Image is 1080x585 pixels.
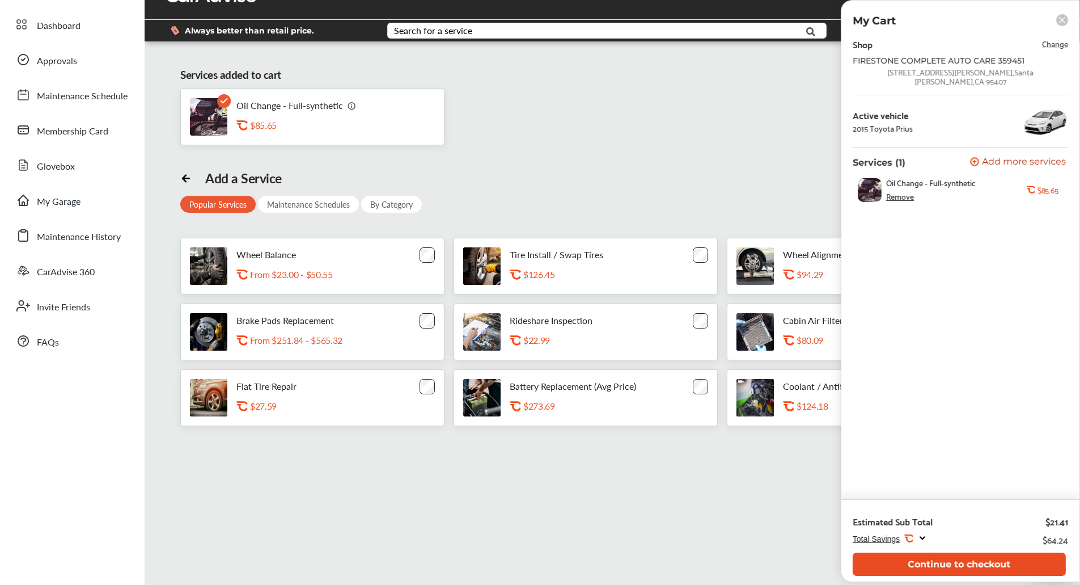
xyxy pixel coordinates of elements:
[797,269,910,280] div: $94.29
[853,68,1068,86] div: [STREET_ADDRESS][PERSON_NAME] , Santa [PERSON_NAME] , CA 95407
[180,196,256,213] div: Popular Services
[250,269,333,280] p: From $23.00 - $50.55
[853,157,905,168] p: Services (1)
[523,335,637,346] div: $22.99
[853,516,933,527] div: Estimated Sub Total
[853,535,900,544] span: Total Savings
[853,56,1034,65] div: FIRESTONE COMPLETE AUTO CARE 359451
[250,401,363,411] div: $27.59
[523,269,637,280] div: $126.45
[523,401,637,411] div: $273.69
[510,315,592,326] p: Rideshare Inspection
[190,98,227,136] img: oil-change-thumb.jpg
[736,247,774,285] img: wheel-alignment-thumb.jpg
[510,381,636,392] p: Battery Replacement (Avg Price)
[783,381,888,392] p: Coolant / Antifreeze Flush
[736,379,774,416] img: engine-cooling-thumb.jpg
[37,300,90,315] span: Invite Friends
[853,14,896,27] p: My Cart
[1042,37,1068,50] span: Change
[463,247,501,285] img: tire-install-swap-tires-thumb.jpg
[1037,186,1058,195] b: $85.65
[10,115,133,145] a: Membership Card
[853,110,913,120] div: Active vehicle
[37,89,128,104] span: Maintenance Schedule
[10,186,133,215] a: My Garage
[1045,516,1068,527] div: $21.41
[180,67,281,83] div: Services added to cart
[1023,104,1068,138] img: 9847_st0640_046.jpg
[853,36,873,52] div: Shop
[37,230,121,245] span: Maintenance History
[970,157,1066,168] button: Add more services
[37,124,108,139] span: Membership Card
[250,120,363,131] div: $85.65
[37,195,81,209] span: My Garage
[190,379,227,416] img: flat-tire-repair-thumb.jpg
[37,159,75,174] span: Glovebox
[463,379,501,416] img: battery-replacement-thumb.jpg
[1043,532,1068,547] div: $64.24
[185,27,314,35] span: Always better than retail price.
[510,249,603,260] p: Tire Install / Swap Tires
[10,10,133,39] a: Dashboard
[10,256,133,285] a: CarAdvise 360
[10,80,133,110] a: Maintenance Schedule
[10,150,133,180] a: Glovebox
[853,124,913,133] div: 2015 Toyota Prius
[886,178,976,187] span: Oil Change - Full-synthetic
[736,313,774,351] img: cabin-air-filter-replacement-thumb.jpg
[258,196,359,213] div: Maintenance Schedules
[858,178,882,202] img: oil-change-thumb.jpg
[463,313,501,351] img: rideshare-visual-inspection-thumb.jpg
[10,291,133,321] a: Invite Friends
[886,192,914,201] div: Remove
[982,157,1066,168] span: Add more services
[797,335,910,346] div: $80.09
[361,196,422,213] div: By Category
[236,249,296,260] p: Wheel Balance
[190,313,227,351] img: brake-pads-replacement-thumb.jpg
[37,335,59,350] span: FAQs
[797,401,910,411] div: $124.18
[236,100,343,111] p: Oil Change - Full-synthetic
[37,265,95,280] span: CarAdvise 360
[348,101,357,110] img: info_icon_vector.svg
[236,315,334,326] p: Brake Pads Replacement
[10,45,133,74] a: Approvals
[236,381,297,392] p: Flat Tire Repair
[190,247,227,285] img: tire-wheel-balance-thumb.jpg
[37,19,81,33] span: Dashboard
[10,221,133,250] a: Maintenance History
[783,249,852,260] p: Wheel Alignment
[394,26,472,35] div: Search for a service
[37,54,77,69] span: Approvals
[171,26,179,35] img: dollor_label_vector.a70140d1.svg
[783,315,896,326] p: Cabin Air Filter Replacement
[10,326,133,356] a: FAQs
[970,157,1068,168] a: Add more services
[853,553,1066,576] button: Continue to checkout
[250,335,342,346] p: From $251.84 - $565.32
[205,170,282,186] div: Add a Service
